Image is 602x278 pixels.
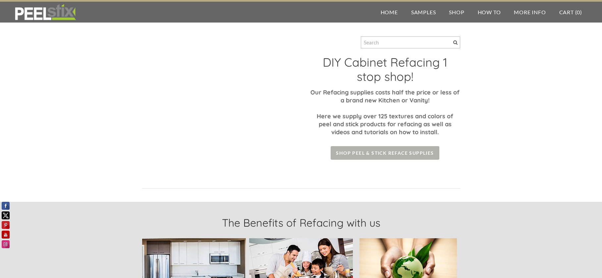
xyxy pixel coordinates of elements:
span: Search [453,40,458,45]
span: 0 [577,9,580,15]
input: Search [361,36,460,48]
a: More Info [507,2,552,23]
font: The Benefits of Refacing with us [222,216,380,229]
h2: DIY Cabinet Refacing 1 stop shop! [310,55,460,88]
a: Home [374,2,405,23]
font: Our Refacing supplies costs half the price or less of a brand new Kitchen or Vanity! [310,88,460,104]
a: Cart (0) [553,2,589,23]
a: Shop [442,2,471,23]
a: How To [471,2,508,23]
font: Here we supply over 125 textures and colors of peel and stick products for refacing as well as vi... [317,112,453,136]
a: Shop Peel & Stick Reface Supplies [331,146,439,160]
img: REFACE SUPPLIES [13,4,77,21]
a: Samples [405,2,443,23]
